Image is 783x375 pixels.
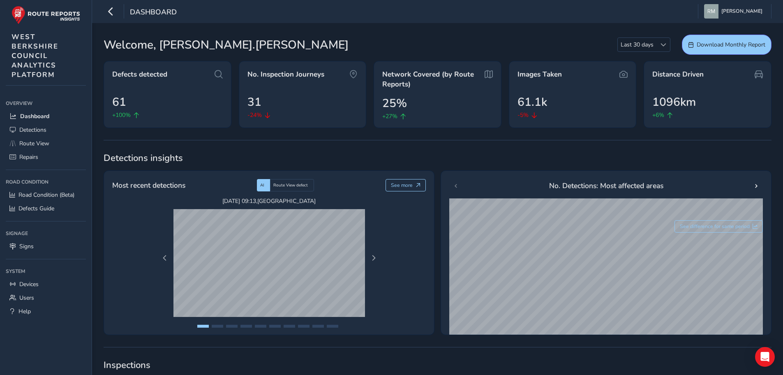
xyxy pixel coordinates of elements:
a: Help [6,305,86,318]
span: AI [260,182,264,188]
div: Overview [6,97,86,109]
div: Route View defect [270,179,314,191]
a: Users [6,291,86,305]
div: System [6,265,86,277]
span: Detections insights [104,152,771,164]
img: rr logo [12,6,80,24]
button: Page 10 [327,325,338,328]
span: Download Monthly Report [697,41,765,49]
span: Repairs [19,153,38,161]
span: Network Covered (by Route Reports) [382,70,482,89]
span: Detections [19,126,46,134]
span: 31 [247,93,261,111]
span: 1096km [652,93,696,111]
a: Defects Guide [6,202,86,215]
span: See more [391,182,413,189]
button: Page 6 [269,325,281,328]
span: +27% [382,112,397,121]
span: 25% [382,95,407,112]
button: Page 7 [284,325,295,328]
span: Help [18,307,31,315]
button: Page 1 [197,325,209,328]
span: 61.1k [517,93,547,111]
a: Route View [6,137,86,150]
span: Images Taken [517,70,562,79]
a: Repairs [6,150,86,164]
button: Next Page [368,252,379,264]
button: Page 3 [226,325,238,328]
div: Open Intercom Messenger [755,347,775,367]
a: Dashboard [6,109,86,123]
span: Most recent detections [112,180,185,191]
img: diamond-layout [704,4,718,19]
a: Detections [6,123,86,137]
span: +6% [652,111,664,119]
span: Route View defect [273,182,308,188]
span: Last 30 days [618,38,656,51]
button: Page 4 [240,325,252,328]
button: [PERSON_NAME] [704,4,765,19]
span: Distance Driven [652,70,704,79]
span: Dashboard [20,112,49,120]
span: Users [19,294,34,302]
span: [PERSON_NAME] [721,4,762,19]
button: Page 9 [312,325,324,328]
span: Defects detected [112,70,167,79]
button: Previous Page [159,252,171,264]
div: Road Condition [6,176,86,188]
a: Signs [6,240,86,253]
span: [DATE] 09:13 , [GEOGRAPHIC_DATA] [173,197,365,205]
span: 61 [112,93,126,111]
div: AI [257,179,270,191]
button: See difference for same period [674,220,763,233]
a: Devices [6,277,86,291]
span: Signs [19,242,34,250]
span: Devices [19,280,39,288]
span: +100% [112,111,131,119]
div: Signage [6,227,86,240]
span: Route View [19,140,49,147]
button: See more [386,179,426,191]
button: Page 5 [255,325,266,328]
span: -5% [517,111,529,119]
span: -24% [247,111,262,119]
button: Page 8 [298,325,310,328]
span: WEST BERKSHIRE COUNCIL ANALYTICS PLATFORM [12,32,58,79]
button: Download Monthly Report [682,35,771,55]
span: Inspections [104,359,771,371]
span: Welcome, [PERSON_NAME].[PERSON_NAME] [104,36,349,54]
span: Defects Guide [18,205,54,212]
span: No. Inspection Journeys [247,70,324,79]
span: Dashboard [130,7,177,19]
span: Road Condition (Beta) [18,191,74,199]
span: No. Detections: Most affected areas [549,180,663,191]
button: Page 2 [212,325,223,328]
a: Road Condition (Beta) [6,188,86,202]
span: See difference for same period [680,223,750,230]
